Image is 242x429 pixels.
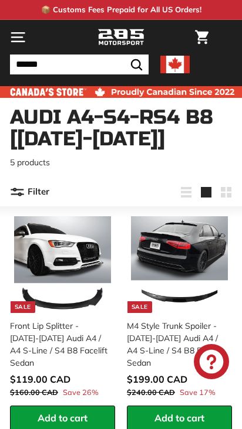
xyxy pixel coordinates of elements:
input: Search [10,55,149,74]
span: Save 17% [180,387,216,398]
a: Sale Front Lip Splitter - [DATE]-[DATE] Audi A4 / A4 S-Line / S4 B8 Facelift Sedan Save 26% [10,212,115,406]
span: Add to cart [154,412,204,424]
span: $240.00 CAD [127,387,175,397]
p: 📦 Customs Fees Prepaid for All US Orders! [41,4,201,16]
div: Sale [11,301,35,313]
button: Filter [10,178,49,206]
span: $160.00 CAD [10,387,58,397]
h1: Audi A4-S4-RS4 B8 [[DATE]-[DATE]] [10,107,232,151]
span: Add to cart [38,412,88,424]
div: Front Lip Splitter - [DATE]-[DATE] Audi A4 / A4 S-Line / S4 B8 Facelift Sedan [10,320,108,369]
p: 5 products [10,156,232,169]
img: Logo_285_Motorsport_areodynamics_components [98,28,144,47]
a: Cart [189,21,214,54]
a: Sale M4 Style Trunk Spoiler - [DATE]-[DATE] Audi A4 / A4 S-Line / S4 B8 Facelift Sedan Save 17% [127,212,232,406]
span: Save 26% [63,387,99,398]
span: $119.00 CAD [10,373,70,385]
inbox-online-store-chat: Shopify online store chat [190,344,233,382]
div: M4 Style Trunk Spoiler - [DATE]-[DATE] Audi A4 / A4 S-Line / S4 B8 Facelift Sedan [127,320,225,369]
span: $199.00 CAD [127,373,187,385]
div: Sale [127,301,152,313]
